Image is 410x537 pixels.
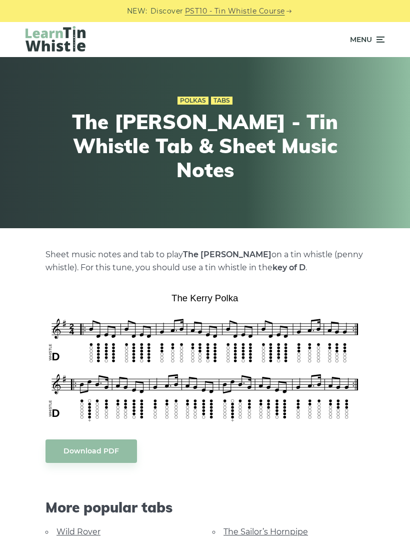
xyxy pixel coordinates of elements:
img: LearnTinWhistle.com [25,26,85,52]
span: Menu [350,27,372,52]
p: Sheet music notes and tab to play on a tin whistle (penny whistle). For this tune, you should use... [45,248,364,274]
a: Tabs [211,97,232,105]
a: Wild Rover [56,527,100,536]
img: The Kerry Polka Tin Whistle Tab & Sheet Music [45,289,364,424]
strong: The [PERSON_NAME] [183,250,271,259]
span: More popular tabs [45,499,364,516]
a: The Sailor’s Hornpipe [223,527,308,536]
a: Download PDF [45,439,137,463]
strong: key of D [272,263,305,272]
a: Polkas [177,97,208,105]
h1: The [PERSON_NAME] - Tin Whistle Tab & Sheet Music Notes [70,110,340,182]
